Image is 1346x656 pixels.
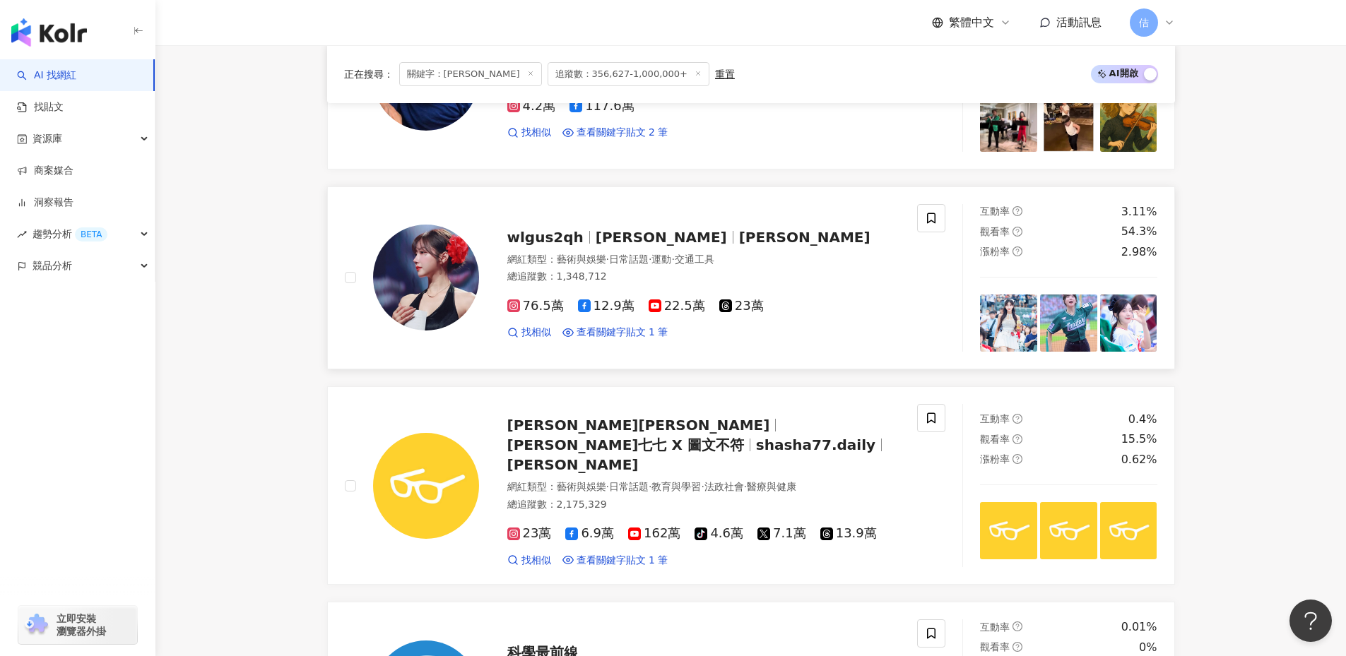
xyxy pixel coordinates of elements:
[1121,224,1157,239] div: 54.3%
[980,502,1037,559] img: post-image
[373,225,479,330] img: KOL Avatar
[1100,502,1157,559] img: post-image
[17,68,76,83] a: searchAI 找網紅
[557,481,606,492] span: 藝術與娛樂
[507,326,551,340] a: 找相似
[980,205,1010,217] span: 互動率
[739,229,870,246] span: [PERSON_NAME]
[980,641,1010,652] span: 觀看率
[17,229,27,239] span: rise
[980,246,1010,257] span: 漲粉率
[507,270,901,284] div: 總追蹤數 ： 1,348,712
[747,481,796,492] span: 醫療與健康
[1013,206,1022,216] span: question-circle
[562,126,668,140] a: 查看關鍵字貼文 2 筆
[557,254,606,265] span: 藝術與娛樂
[33,250,72,282] span: 競品分析
[701,481,704,492] span: ·
[327,186,1175,369] a: KOL Avatarwlgus2qh[PERSON_NAME][PERSON_NAME]網紅類型：藝術與娛樂·日常話題·運動·交通工具總追蹤數：1,348,71276.5萬12.9萬22.5萬2...
[1100,294,1157,352] img: post-image
[1040,502,1097,559] img: post-image
[715,68,735,80] div: 重置
[1121,204,1157,220] div: 3.11%
[1139,640,1157,655] div: 0%
[1040,294,1097,352] img: post-image
[606,254,609,265] span: ·
[11,18,87,47] img: logo
[980,226,1010,237] span: 觀看率
[507,417,770,434] span: [PERSON_NAME][PERSON_NAME]
[327,386,1175,585] a: KOL Avatar[PERSON_NAME][PERSON_NAME][PERSON_NAME]七七 X 圖文不符shasha77.daily[PERSON_NAME]網紅類型：藝術與娛樂·日...
[344,68,394,80] span: 正在搜尋 ：
[507,456,639,473] span: [PERSON_NAME]
[628,526,680,541] span: 162萬
[744,481,747,492] span: ·
[33,218,107,250] span: 趨勢分析
[1289,600,1332,642] iframe: Help Scout Beacon - Open
[980,621,1010,633] span: 互動率
[1013,642,1022,652] span: question-circle
[507,126,551,140] a: 找相似
[57,612,106,638] span: 立即安裝 瀏覽器外掛
[949,15,994,30] span: 繁體中文
[649,481,651,492] span: ·
[18,606,137,644] a: chrome extension立即安裝 瀏覽器外掛
[507,526,552,541] span: 23萬
[1139,15,1149,30] span: 佶
[609,481,649,492] span: 日常話題
[1013,621,1022,631] span: question-circle
[507,480,901,494] div: 網紅類型 ：
[577,326,668,340] span: 查看關鍵字貼文 1 筆
[980,434,1010,445] span: 觀看率
[562,554,668,568] a: 查看關鍵字貼文 1 筆
[577,126,668,140] span: 查看關鍵字貼文 2 筆
[596,229,727,246] span: [PERSON_NAME]
[399,62,542,86] span: 關鍵字：[PERSON_NAME]
[1121,431,1157,447] div: 15.5%
[609,254,649,265] span: 日常話題
[651,481,701,492] span: 教育與學習
[507,498,901,512] div: 總追蹤數 ： 2,175,329
[651,254,671,265] span: 運動
[980,294,1037,352] img: post-image
[675,254,714,265] span: 交通工具
[606,481,609,492] span: ·
[695,526,743,541] span: 4.6萬
[1121,244,1157,260] div: 2.98%
[1013,454,1022,464] span: question-circle
[1128,412,1157,427] div: 0.4%
[33,123,62,155] span: 資源庫
[17,164,73,178] a: 商案媒合
[1100,95,1157,152] img: post-image
[75,227,107,241] div: BETA
[521,126,551,140] span: 找相似
[507,229,584,246] span: wlgus2qh
[1013,414,1022,424] span: question-circle
[373,433,479,539] img: KOL Avatar
[507,299,564,314] span: 76.5萬
[562,326,668,340] a: 查看關鍵字貼文 1 筆
[649,254,651,265] span: ·
[704,481,744,492] span: 法政社會
[1013,246,1022,256] span: question-circle
[565,526,614,541] span: 6.9萬
[820,526,877,541] span: 13.9萬
[1040,95,1097,152] img: post-image
[17,100,64,114] a: 找貼文
[507,253,901,267] div: 網紅類型 ：
[671,254,674,265] span: ·
[578,299,634,314] span: 12.9萬
[1013,227,1022,237] span: question-circle
[17,196,73,210] a: 洞察報告
[980,95,1037,152] img: post-image
[649,299,705,314] span: 22.5萬
[1013,434,1022,444] span: question-circle
[719,299,764,314] span: 23萬
[521,554,551,568] span: 找相似
[521,326,551,340] span: 找相似
[569,99,634,114] span: 117.6萬
[980,413,1010,424] span: 互動率
[980,453,1010,465] span: 漲粉率
[1121,619,1157,635] div: 0.01%
[577,554,668,568] span: 查看關鍵字貼文 1 筆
